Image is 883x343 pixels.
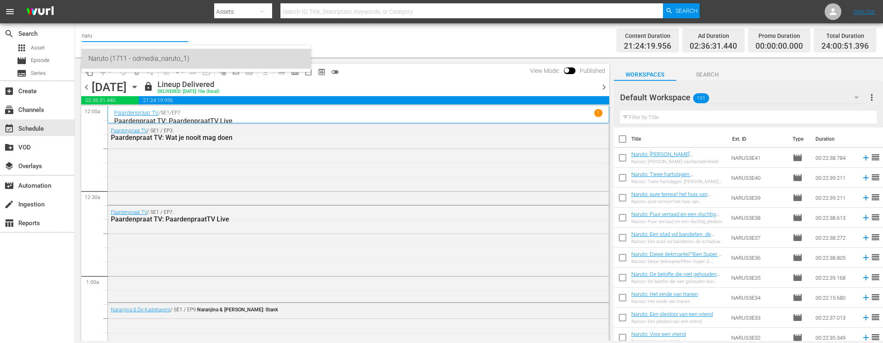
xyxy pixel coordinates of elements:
[631,159,725,164] div: Naruto: [PERSON_NAME] vastberadenheid!
[793,273,803,283] span: Episode
[727,127,788,151] th: Ext. ID
[870,192,880,202] span: reorder
[631,239,725,244] div: Naruto: Een stad vol bandieten, de schaduw van de Fuma Clan
[631,191,711,204] a: Naruto: pure terreur! het huis van [PERSON_NAME]!
[793,313,803,323] span: Episode
[111,128,147,134] a: Paardenpraat TV
[788,127,810,151] th: Type
[4,218,14,228] span: Reports
[870,292,880,302] span: reorder
[111,209,560,223] div: / SE1 / EP7:
[575,67,609,74] span: Published
[870,272,880,282] span: reorder
[663,3,700,18] button: Search
[793,173,803,183] span: Episode
[861,153,870,162] svg: Add to Schedule
[861,233,870,242] svg: Add to Schedule
[861,273,870,282] svg: Add to Schedule
[114,109,159,116] a: Paardenpraat TV
[821,30,869,42] div: Total Duration
[631,171,694,184] a: Naruto: Twee hartslagen: [PERSON_NAME] valkuil
[631,279,725,284] div: Naruto: De belofte die niet gehouden kon worden
[690,30,737,42] div: Ad Duration
[631,271,720,283] a: Naruto: De belofte die niet gehouden kon worden
[111,307,560,313] div: / SE1 / EP9:
[728,228,789,248] td: NARUS3E37
[92,80,127,94] div: [DATE]
[5,7,15,17] span: menu
[861,173,870,182] svg: Add to Schedule
[870,232,880,242] span: reorder
[631,179,725,184] div: Naruto: Twee hartslagen: [PERSON_NAME] valkuil
[870,212,880,222] span: reorder
[631,219,725,224] div: Naruto: Puur verraad en een vluchtig pleidooi
[812,188,858,208] td: 00:22:39.211
[4,199,14,209] span: Ingestion
[853,8,875,15] a: Sign Out
[614,70,676,80] span: Workspaces
[4,86,14,96] span: Create
[88,49,304,69] div: Naruto (1711 - odmedia_naruto_1)
[812,248,858,268] td: 00:22:38.805
[812,168,858,188] td: 00:22:39.211
[861,333,870,342] svg: Add to Schedule
[4,105,14,115] span: Channels
[172,110,180,116] p: EP7
[690,42,737,51] span: 02:36:31.440
[870,332,880,342] span: reorder
[139,96,609,104] span: 21:24:19.956
[812,268,858,288] td: 00:22:39.168
[4,161,14,171] span: Overlays
[4,124,14,134] span: Schedule
[143,82,153,92] span: lock
[793,233,803,243] span: Episode
[158,89,220,94] div: DELIVERED: [DATE] 10a (local)
[620,86,867,109] div: Default Workspace
[4,142,14,152] span: VOD
[867,87,877,107] button: more_vert
[20,2,60,22] img: ans4CAIJ8jUAAAAAAAAAAAAAAAAAAAAAAAAgQb4GAAAAAAAAAAAAAAAAAAAAAAAAJMjXAAAAAAAAAAAAAAAAAAAAAAAAgAT5G...
[812,288,858,308] td: 00:22:15.680
[728,148,789,168] td: NARUS3E41
[728,208,789,228] td: NARUS3E38
[728,248,789,268] td: NARUS3E36
[17,68,27,78] span: Series
[17,43,27,53] span: Asset
[599,82,609,92] span: chevron_right
[728,188,789,208] td: NARUS3E39
[111,307,170,313] a: Naranjina & De Kadekapers
[631,299,698,304] div: Naruto: Het einde van tranen
[159,110,161,116] p: /
[4,181,14,191] span: Automation
[870,252,880,262] span: reorder
[631,331,686,337] a: Naruto: Voor een vriend
[526,67,564,74] span: View Mode:
[631,311,713,317] a: Naruto: Een pleidooi van een vriend
[870,172,880,182] span: reorder
[318,68,326,76] span: preview_outlined
[812,308,858,328] td: 00:22:37.013
[861,213,870,222] svg: Add to Schedule
[793,213,803,223] span: Episode
[631,211,719,224] a: Naruto: Puur verraad en een vluchtig pleidooi
[111,209,147,215] a: Paardenpraat TV
[624,30,671,42] div: Content Duration
[111,215,560,223] div: Paardenpraat TV: PaardenpraatTV Live
[331,68,339,76] span: toggle_off
[861,193,870,202] svg: Add to Schedule
[315,65,328,79] span: View Backup
[728,308,789,328] td: NARUS3E33
[631,251,723,263] a: Naruto: Diepe dekmantel?!Een Super S-Ranked missie!
[861,313,870,322] svg: Add to Schedule
[631,319,713,324] div: Naruto: Een pleidooi van een vriend
[111,134,560,142] div: Paardenpraat TV: Wat je nooit mag doen
[812,148,858,168] td: 00:22:38.784
[631,259,725,264] div: Naruto: Diepe dekmantel?!Een Super S-Ranked missie!
[631,231,714,244] a: Naruto: Een stad vol bandieten, de schaduw van de Fuma Clan
[728,288,789,308] td: NARUS3E34
[675,3,698,18] span: Search
[631,199,725,204] div: Naruto: pure terreur! het huis van [PERSON_NAME]!
[197,307,278,313] span: Naranjina & [PERSON_NAME]: Stank
[81,82,92,92] span: chevron_left
[870,152,880,162] span: reorder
